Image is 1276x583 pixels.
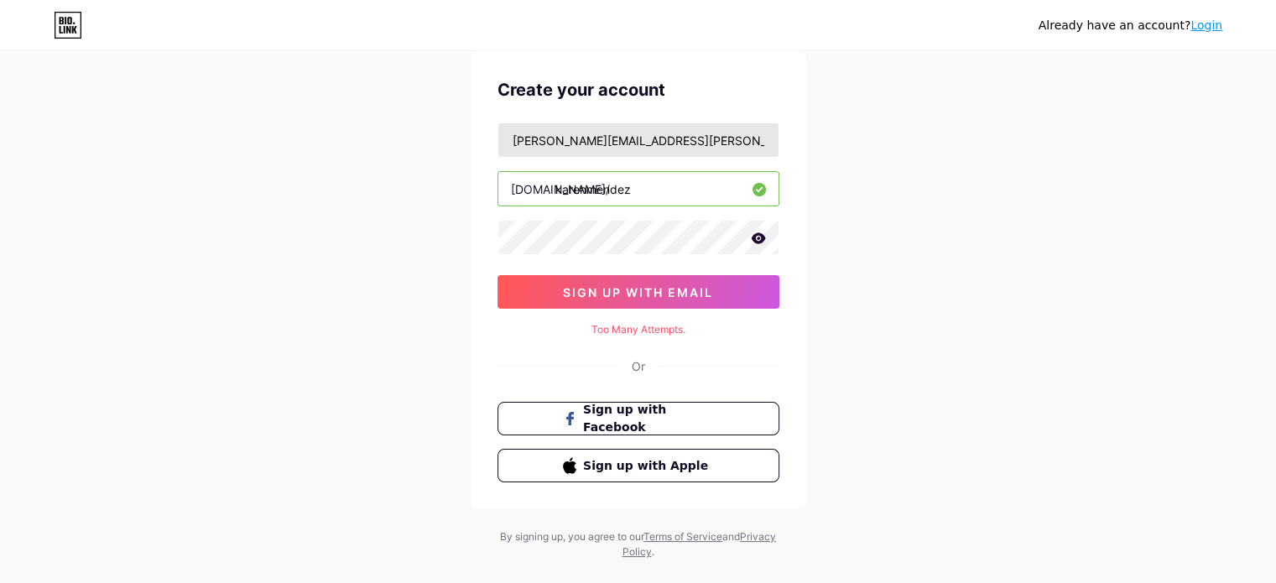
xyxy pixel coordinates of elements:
[643,530,722,543] a: Terms of Service
[583,457,713,475] span: Sign up with Apple
[498,172,779,206] input: username
[511,180,610,198] div: [DOMAIN_NAME]/
[497,322,779,337] div: Too Many Attempts.
[583,401,713,436] span: Sign up with Facebook
[1190,18,1222,32] a: Login
[1039,17,1222,34] div: Already have an account?
[497,449,779,482] button: Sign up with Apple
[632,357,645,375] div: Or
[497,275,779,309] button: sign up with email
[497,77,779,102] div: Create your account
[497,402,779,435] button: Sign up with Facebook
[496,529,781,560] div: By signing up, you agree to our and .
[563,285,713,299] span: sign up with email
[498,123,779,157] input: Email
